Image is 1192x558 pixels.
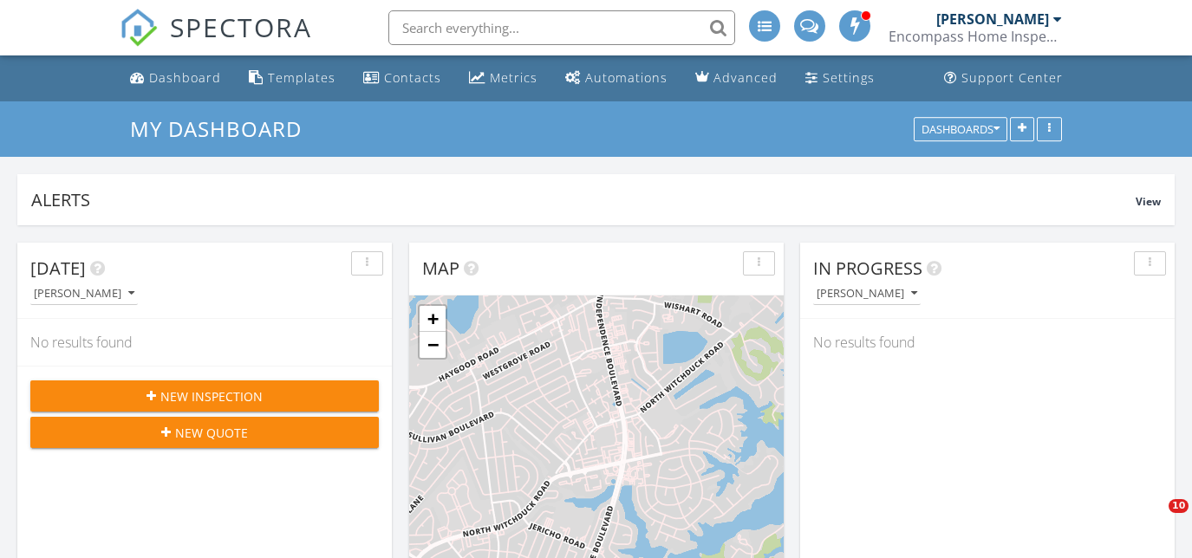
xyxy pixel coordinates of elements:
[823,69,875,86] div: Settings
[462,62,544,94] a: Metrics
[123,62,228,94] a: Dashboard
[175,424,248,442] span: New Quote
[813,282,921,306] button: [PERSON_NAME]
[800,319,1175,366] div: No results found
[30,380,379,412] button: New Inspection
[31,188,1136,211] div: Alerts
[34,288,134,300] div: [PERSON_NAME]
[1133,499,1175,541] iframe: Intercom live chat
[356,62,448,94] a: Contacts
[922,123,1000,135] div: Dashboards
[813,256,922,280] span: In Progress
[1169,499,1189,513] span: 10
[242,62,342,94] a: Templates
[120,23,312,60] a: SPECTORA
[585,69,668,86] div: Automations
[688,62,785,94] a: Advanced
[30,282,138,306] button: [PERSON_NAME]
[1136,194,1161,209] span: View
[422,256,459,280] span: Map
[420,332,446,358] a: Zoom out
[937,62,1070,94] a: Support Center
[936,10,1049,28] div: [PERSON_NAME]
[170,9,312,45] span: SPECTORA
[30,256,86,280] span: [DATE]
[817,288,917,300] div: [PERSON_NAME]
[914,117,1007,141] button: Dashboards
[798,62,882,94] a: Settings
[558,62,674,94] a: Automations (Advanced)
[160,387,263,406] span: New Inspection
[713,69,778,86] div: Advanced
[30,417,379,448] button: New Quote
[17,319,392,366] div: No results found
[130,114,316,143] a: My Dashboard
[120,9,158,47] img: The Best Home Inspection Software - Spectora
[961,69,1063,86] div: Support Center
[388,10,735,45] input: Search everything...
[490,69,537,86] div: Metrics
[384,69,441,86] div: Contacts
[268,69,335,86] div: Templates
[420,306,446,332] a: Zoom in
[149,69,221,86] div: Dashboard
[889,28,1062,45] div: Encompass Home Inspections, LLC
